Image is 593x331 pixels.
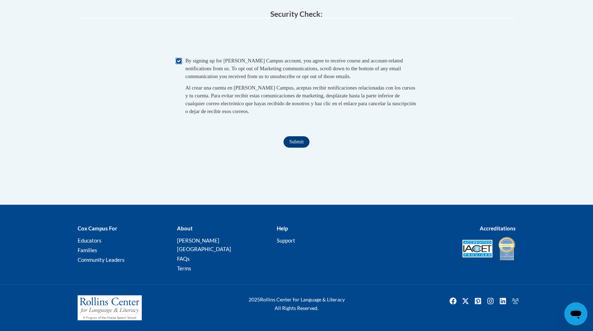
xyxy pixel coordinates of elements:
[510,295,521,307] a: Facebook Group
[78,295,142,320] img: Rollins Center for Language & Literacy - A Program of the Atlanta Speech School
[472,295,484,307] img: Pinterest icon
[462,240,493,258] img: Accredited IACET® Provider
[485,295,496,307] img: Instagram icon
[249,296,260,302] span: 2025
[460,295,471,307] img: Twitter icon
[222,295,371,312] div: Rollins Center for Language & Literacy All Rights Reserved.
[277,225,288,231] b: Help
[78,237,102,244] a: Educators
[177,255,190,262] a: FAQs
[78,247,97,253] a: Families
[186,85,416,114] span: Al crear una cuenta en [PERSON_NAME] Campus, aceptas recibir notificaciones relacionadas con los ...
[447,295,459,307] a: Facebook
[497,295,509,307] img: LinkedIn icon
[460,295,471,307] a: Twitter
[284,136,309,148] input: Submit
[472,295,484,307] a: Pinterest
[270,9,323,18] span: Security Check:
[78,256,125,263] a: Community Leaders
[177,237,231,252] a: [PERSON_NAME][GEOGRAPHIC_DATA]
[177,225,193,231] b: About
[498,236,516,261] img: IDA® Accredited
[243,25,351,53] iframe: reCAPTCHA
[497,295,509,307] a: Linkedin
[78,225,117,231] b: Cox Campus For
[480,225,516,231] b: Accreditations
[447,295,459,307] img: Facebook icon
[186,58,403,79] span: By signing up for [PERSON_NAME] Campus account, you agree to receive course and account-related n...
[485,295,496,307] a: Instagram
[510,295,521,307] img: Facebook group icon
[565,302,587,325] iframe: Button to launch messaging window
[277,237,295,244] a: Support
[177,265,191,271] a: Terms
